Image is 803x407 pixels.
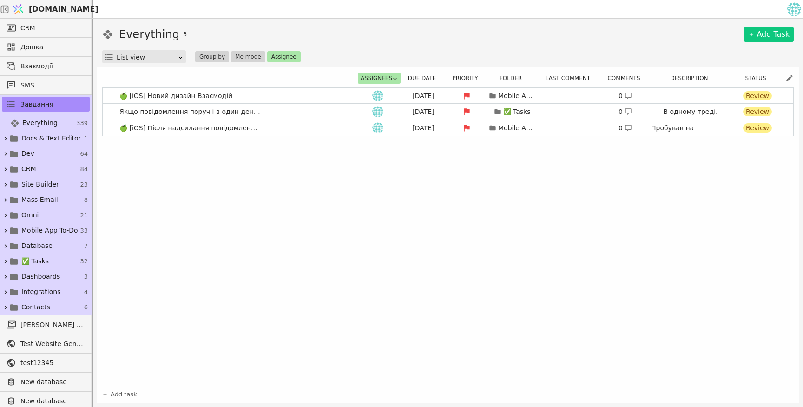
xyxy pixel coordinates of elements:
p: В одному треді. [664,107,718,117]
span: ✅ Tasks [21,256,49,266]
span: Everything [22,118,58,128]
span: Mobile App To-Do [21,226,78,235]
button: Due date [405,73,445,84]
img: 5aac599d017e95b87b19a5333d21c178 [787,2,801,16]
div: Folder [490,73,537,84]
span: CRM [20,23,35,33]
span: Add task [111,390,137,399]
span: 7 [84,241,88,251]
button: Folder [497,73,530,84]
span: SMS [20,80,85,90]
p: Пробував на [GEOGRAPHIC_DATA] [651,123,730,143]
span: Test Website General template [20,339,85,349]
div: 0 [619,107,632,117]
span: Завдання [20,100,53,109]
a: SMS [2,78,90,93]
div: Review [743,107,772,116]
h1: Everything [119,26,179,43]
a: CRM [2,20,90,35]
img: ih [372,122,383,133]
span: 32 [80,257,88,266]
div: Assignees [358,73,400,84]
button: Last comment [543,73,599,84]
button: Comments [605,73,648,84]
span: Integrations [21,287,60,297]
button: Description [667,73,716,84]
p: Mobile App To-Do [498,123,535,133]
span: 8 [84,195,88,205]
span: 🍏 [iOS] Новий дизайн Взаємодій [116,89,236,103]
a: Якщо повідомлення поруч і в один день то мають бути разомih[DATE]✅ Tasks0 В одному треді.Review [103,104,793,120]
button: Me mode [231,51,265,62]
button: Priority [449,73,486,84]
div: Status [735,73,782,84]
span: 1 [84,134,88,143]
span: 3 [183,30,187,39]
img: ih [372,106,383,117]
p: ✅ Tasks [503,107,531,117]
span: Mass Email [21,195,58,205]
span: 21 [80,211,88,220]
span: Dev [21,149,34,159]
div: Priority [449,73,487,84]
a: [PERSON_NAME] розсилки [2,317,90,332]
div: Description [652,73,731,84]
div: List view [117,51,178,64]
button: Group by [195,51,229,62]
span: Dashboards [21,272,60,281]
div: [DATE] [402,123,444,133]
span: test12345 [20,358,85,368]
span: Дошка [20,42,85,52]
span: 339 [76,119,88,128]
div: [DATE] [402,91,444,101]
img: ih [372,90,383,101]
span: Contacts [21,302,50,312]
span: 🍏 [iOS] Після надсилання повідомлення його не видно [116,121,264,135]
a: test12345 [2,355,90,370]
span: CRM [21,164,36,174]
a: Test Website General template [2,336,90,351]
span: 23 [80,180,88,189]
span: Database [21,241,53,251]
span: 6 [84,303,88,312]
div: Comments [605,73,649,84]
a: [DOMAIN_NAME] [9,0,93,18]
a: Завдання [2,97,90,112]
div: 0 [619,123,632,133]
a: Дошка [2,40,90,54]
span: Omni [21,210,39,220]
div: Review [743,91,772,100]
span: [PERSON_NAME] розсилки [20,320,85,330]
span: 4 [84,287,88,297]
a: Add Task [744,27,794,42]
span: Docs & Text Editor [21,133,81,143]
span: Якщо повідомлення поруч і в один день то мають бути разом [116,105,264,119]
span: 3 [84,272,88,281]
a: Add task [102,390,137,399]
a: Взаємодії [2,59,90,73]
a: New database [2,374,90,389]
a: 🍏 [iOS] Новий дизайн Взаємодійih[DATE]Mobile App To-Do0 Review [103,88,793,104]
span: Взаємодії [20,61,85,71]
div: Due date [404,73,446,84]
span: 84 [80,165,88,174]
button: Status [742,73,774,84]
span: New database [20,396,85,406]
span: 64 [80,149,88,159]
span: 33 [80,226,88,235]
p: Mobile App To-Do [498,91,535,101]
a: 🍏 [iOS] Після надсилання повідомлення його не видноih[DATE]Mobile App To-Do0 Пробував на [GEOGRAP... [103,120,793,136]
img: Logo [11,0,25,18]
button: Assignee [267,51,301,62]
span: New database [20,377,85,387]
div: Review [743,123,772,133]
div: Last comment [540,73,601,84]
div: [DATE] [402,107,444,117]
div: 0 [619,91,632,101]
span: Site Builder [21,180,59,189]
button: Assignees [358,73,401,84]
span: [DOMAIN_NAME] [29,4,99,15]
